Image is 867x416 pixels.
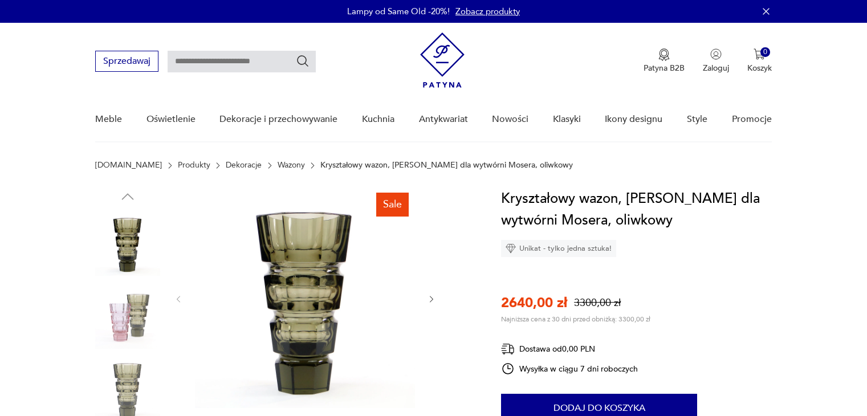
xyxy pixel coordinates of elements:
[574,296,621,310] p: 3300,00 zł
[419,97,468,141] a: Antykwariat
[420,32,465,88] img: Patyna - sklep z meblami i dekoracjami vintage
[501,240,616,257] div: Unikat - tylko jedna sztuka!
[703,48,729,74] button: Zaloguj
[492,97,528,141] a: Nowości
[501,188,772,231] h1: Kryształowy wazon, [PERSON_NAME] dla wytwórni Mosera, oliwkowy
[501,315,650,324] p: Najniższa cena z 30 dni przed obniżką: 3300,00 zł
[95,161,162,170] a: [DOMAIN_NAME]
[226,161,262,170] a: Dekoracje
[747,63,772,74] p: Koszyk
[347,6,450,17] p: Lampy od Same Old -20%!
[644,48,685,74] button: Patyna B2B
[95,58,158,66] a: Sprzedawaj
[658,48,670,61] img: Ikona medalu
[146,97,196,141] a: Oświetlenie
[376,193,409,217] div: Sale
[644,48,685,74] a: Ikona medaluPatyna B2B
[747,48,772,74] button: 0Koszyk
[296,54,310,68] button: Szukaj
[732,97,772,141] a: Promocje
[501,293,567,312] p: 2640,00 zł
[501,342,638,356] div: Dostawa od 0,00 PLN
[687,97,707,141] a: Style
[703,63,729,74] p: Zaloguj
[95,97,122,141] a: Meble
[553,97,581,141] a: Klasyki
[95,284,160,349] img: Zdjęcie produktu Kryształowy wazon, J. Hoffmann dla wytwórni Mosera, oliwkowy
[362,97,394,141] a: Kuchnia
[605,97,662,141] a: Ikony designu
[501,362,638,376] div: Wysyłka w ciągu 7 dni roboczych
[455,6,520,17] a: Zobacz produkty
[501,342,515,356] img: Ikona dostawy
[219,97,337,141] a: Dekoracje i przechowywanie
[506,243,516,254] img: Ikona diamentu
[178,161,210,170] a: Produkty
[95,51,158,72] button: Sprzedawaj
[195,188,415,408] img: Zdjęcie produktu Kryształowy wazon, J. Hoffmann dla wytwórni Mosera, oliwkowy
[644,63,685,74] p: Patyna B2B
[320,161,573,170] p: Kryształowy wazon, [PERSON_NAME] dla wytwórni Mosera, oliwkowy
[278,161,305,170] a: Wazony
[760,47,770,57] div: 0
[95,211,160,276] img: Zdjęcie produktu Kryształowy wazon, J. Hoffmann dla wytwórni Mosera, oliwkowy
[710,48,722,60] img: Ikonka użytkownika
[754,48,765,60] img: Ikona koszyka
